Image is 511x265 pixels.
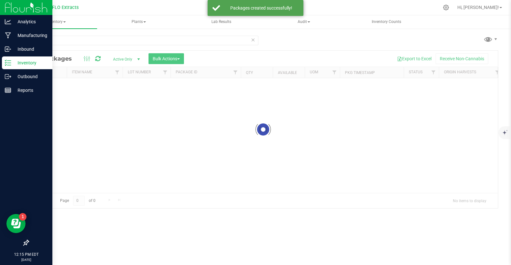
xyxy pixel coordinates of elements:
[263,16,344,28] span: Audit
[203,19,240,25] span: Lab Results
[5,60,11,66] inline-svg: Inventory
[457,5,499,10] span: Hi, [PERSON_NAME]!
[263,15,345,29] a: Audit
[3,252,50,257] p: 12:15 PM EDT
[11,18,50,26] p: Analytics
[5,32,11,39] inline-svg: Manufacturing
[251,36,255,44] span: Clear
[6,214,26,233] iframe: Resource center
[15,15,97,29] a: Inventory
[5,87,11,93] inline-svg: Reports
[5,73,11,80] inline-svg: Outbound
[224,5,299,11] div: Packages created successfully!
[11,86,50,94] p: Reports
[442,4,450,11] div: Manage settings
[11,45,50,53] p: Inbound
[28,36,258,45] input: Search Package ID, Item Name, SKU, Lot or Part Number...
[5,18,11,25] inline-svg: Analytics
[52,5,79,10] span: FLO Extracts
[11,32,50,39] p: Manufacturing
[363,19,410,25] span: Inventory Counts
[98,16,179,28] span: Plants
[5,46,11,52] inline-svg: Inbound
[346,15,427,29] a: Inventory Counts
[98,15,179,29] a: Plants
[11,59,50,67] p: Inventory
[3,257,50,262] p: [DATE]
[11,73,50,80] p: Outbound
[180,15,262,29] a: Lab Results
[19,213,27,221] iframe: Resource center unread badge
